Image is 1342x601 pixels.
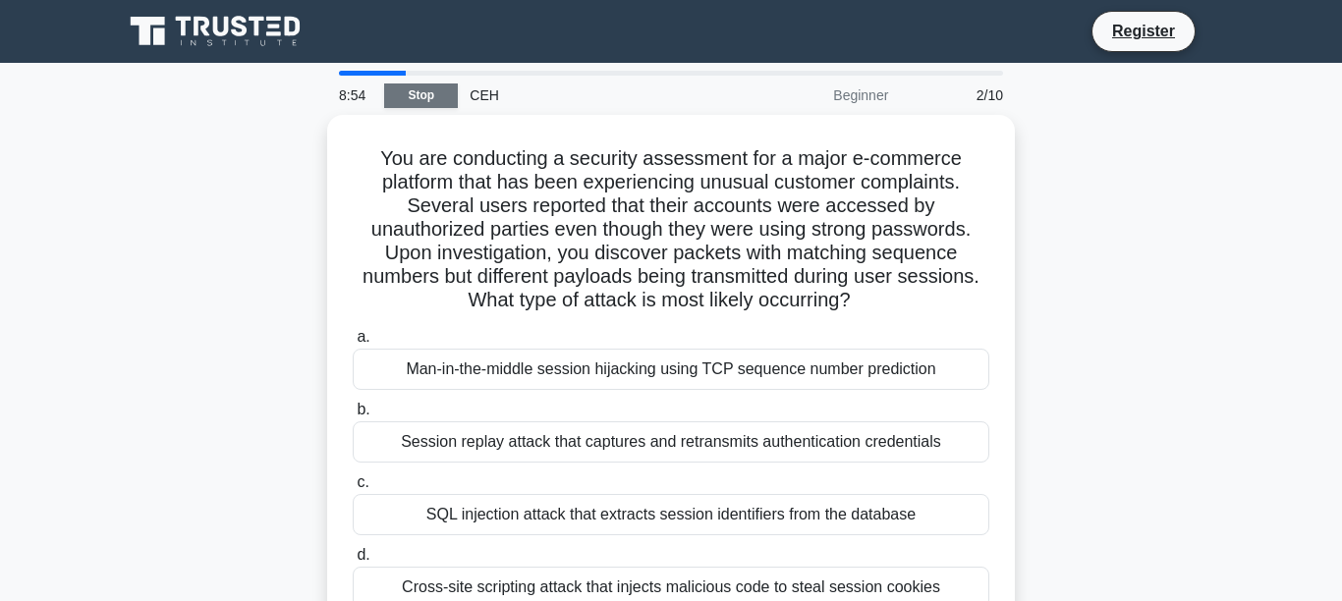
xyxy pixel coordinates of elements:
div: 8:54 [327,76,384,115]
div: CEH [458,76,728,115]
div: Man-in-the-middle session hijacking using TCP sequence number prediction [353,349,989,390]
span: d. [357,546,369,563]
div: Beginner [728,76,900,115]
div: Session replay attack that captures and retransmits authentication credentials [353,421,989,463]
a: Register [1100,19,1187,43]
span: a. [357,328,369,345]
span: b. [357,401,369,417]
a: Stop [384,83,458,108]
h5: You are conducting a security assessment for a major e-commerce platform that has been experienci... [351,146,991,313]
span: c. [357,473,368,490]
div: 2/10 [900,76,1015,115]
div: SQL injection attack that extracts session identifiers from the database [353,494,989,535]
